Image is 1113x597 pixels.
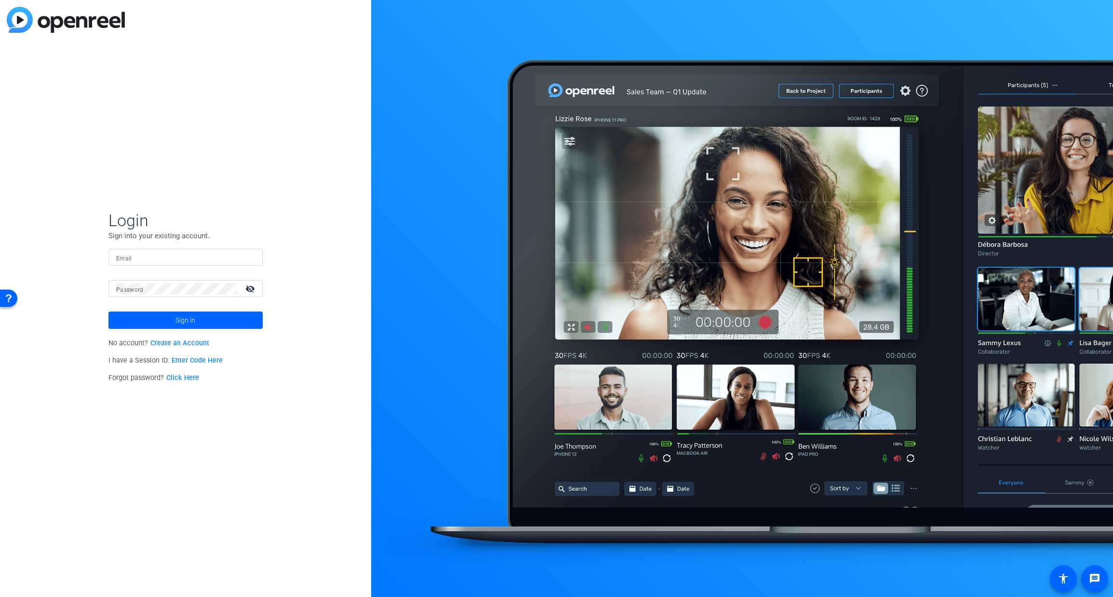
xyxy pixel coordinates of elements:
[108,356,223,365] span: I have a Session ID.
[108,339,209,347] span: No account?
[1089,573,1100,584] mat-icon: message
[116,252,255,263] input: Enter Email Address
[116,286,144,293] mat-label: Password
[175,308,195,332] span: Sign in
[166,374,199,382] a: Click Here
[150,339,209,347] a: Create an Account
[172,356,223,365] a: Enter Code Here
[1058,573,1069,584] mat-icon: accessibility
[108,312,263,329] button: Sign in
[108,231,263,241] p: Sign into your existing account.
[240,282,263,296] mat-icon: visibility_off
[116,255,132,262] mat-label: Email
[108,374,199,382] span: Forgot password?
[7,7,125,33] img: blue-gradient.svg
[108,210,263,231] span: Login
